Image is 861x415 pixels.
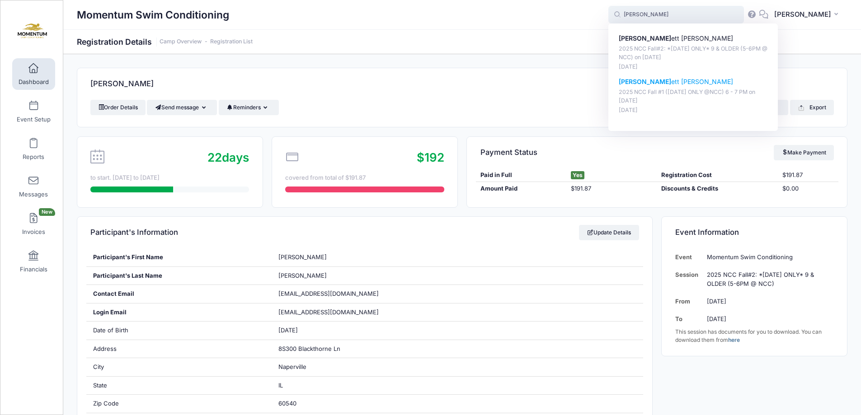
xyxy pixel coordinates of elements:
td: From [675,293,703,310]
h4: [PERSON_NAME] [90,71,154,97]
span: New [39,208,55,216]
div: Login Email [86,303,272,322]
button: [PERSON_NAME] [768,5,847,25]
strong: [PERSON_NAME] [619,34,671,42]
a: Dashboard [12,58,55,90]
p: ett [PERSON_NAME] [619,34,768,43]
span: IL [278,382,283,389]
td: Session [675,266,703,293]
a: Reports [12,133,55,165]
a: Event Setup [12,96,55,127]
span: Naperville [278,363,306,370]
span: [DATE] [278,326,298,334]
div: Registration Cost [657,171,778,180]
h4: Payment Status [480,140,537,165]
button: Send message [147,100,217,115]
span: 60540 [278,400,296,407]
span: Yes [571,171,584,179]
a: Messages [12,171,55,202]
a: InvoicesNew [12,208,55,240]
a: Registration List [210,38,253,45]
h1: Registration Details [77,37,253,47]
span: [PERSON_NAME] [278,272,327,279]
img: Momentum Swim Conditioning [15,14,49,48]
div: to start. [DATE] to [DATE] [90,173,249,182]
td: Event [675,248,703,266]
div: This session has documents for you to download. You can download them from [675,328,834,344]
h4: Participant's Information [90,220,178,246]
p: 2025 NCC Fall #1 ([DATE] ONLY @NCC) 6 - 7 PM on [DATE] [619,88,768,105]
div: days [207,149,249,166]
span: Event Setup [17,116,51,123]
span: [PERSON_NAME] [774,9,831,19]
td: To [675,310,703,328]
div: City [86,358,272,376]
div: $191.87 [778,171,838,180]
p: [DATE] [619,63,768,71]
div: Participant's Last Name [86,267,272,285]
span: [EMAIL_ADDRESS][DOMAIN_NAME] [278,290,379,297]
h1: Momentum Swim Conditioning [77,5,229,25]
div: State [86,377,272,395]
p: 2025 NCC Fall#2: *[DATE] ONLY* 9 & OLDER (5-6PM @ NCC) on [DATE] [619,45,768,61]
div: Address [86,340,272,358]
a: Momentum Swim Conditioning [0,9,64,52]
span: Messages [19,191,48,198]
div: Amount Paid [476,184,566,193]
a: here [728,336,740,343]
button: Export [790,100,834,115]
span: Invoices [22,228,45,236]
span: $192 [417,150,444,164]
p: ett [PERSON_NAME] [619,77,768,87]
td: [DATE] [702,310,833,328]
span: [PERSON_NAME] [278,253,327,261]
div: $0.00 [778,184,838,193]
a: Financials [12,246,55,277]
span: Financials [20,266,47,273]
div: covered from total of $191.87 [285,173,444,182]
p: [DATE] [619,106,768,115]
span: 8S300 Blackthorne Ln [278,345,340,352]
a: Update Details [579,225,639,240]
a: Order Details [90,100,146,115]
td: Momentum Swim Conditioning [702,248,833,266]
div: $191.87 [566,184,657,193]
button: Reminders [219,100,279,115]
div: Paid in Full [476,171,566,180]
div: Discounts & Credits [657,184,778,193]
span: 22 [207,150,222,164]
div: Contact Email [86,285,272,303]
span: [EMAIL_ADDRESS][DOMAIN_NAME] [278,308,391,317]
strong: [PERSON_NAME] [619,78,671,85]
a: Camp Overview [160,38,202,45]
td: [DATE] [702,293,833,310]
div: Date of Birth [86,322,272,340]
a: Make Payment [774,145,834,160]
div: Zip Code [86,395,272,413]
td: 2025 NCC Fall#2: *[DATE] ONLY* 9 & OLDER (5-6PM @ NCC) [702,266,833,293]
h4: Event Information [675,220,739,246]
span: Dashboard [19,78,49,86]
span: Reports [23,153,44,161]
div: Participant's First Name [86,248,272,266]
input: Search by First Name, Last Name, or Email... [608,6,744,24]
